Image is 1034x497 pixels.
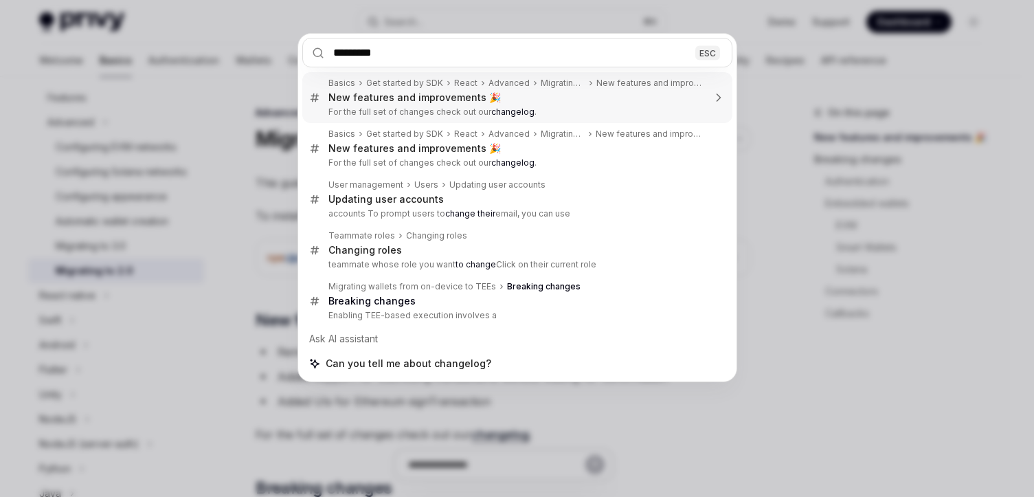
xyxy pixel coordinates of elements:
[328,78,355,89] div: Basics
[491,157,535,168] b: changelog
[328,91,501,104] div: New features and improvements 🎉
[328,244,402,256] div: Changing roles
[491,107,535,117] b: changelog
[445,208,495,219] b: change their
[328,157,704,168] p: For the full set of changes check out our .
[328,230,395,241] div: Teammate roles
[406,230,467,241] div: Changing roles
[328,281,496,292] div: Migrating wallets from on-device to TEEs
[328,107,704,118] p: For the full set of changes check out our .
[488,78,530,89] div: Advanced
[366,78,443,89] div: Get started by SDK
[328,142,501,155] div: New features and improvements 🎉
[328,208,704,219] p: accounts To prompt users to email, you can use
[414,179,438,190] div: Users
[328,259,704,270] p: teammate whose role you want Click on their current role
[326,357,491,371] span: Can you tell me about changelog?
[328,193,444,206] div: Updating user accounts
[596,129,703,140] div: New features and improvements 🎉
[328,295,416,307] b: Breaking changes
[328,129,355,140] div: Basics
[366,129,443,140] div: Get started by SDK
[454,129,477,140] div: React
[328,179,403,190] div: User management
[488,129,530,140] div: Advanced
[449,179,546,190] div: Updating user accounts
[541,78,585,89] div: Migrating to 3.0
[507,281,581,291] b: Breaking changes
[596,78,704,89] div: New features and improvements 🎉
[328,310,704,321] p: Enabling TEE-based execution involves a
[302,327,732,351] div: Ask AI assistant
[695,45,720,60] div: ESC
[454,78,477,89] div: React
[541,129,585,140] div: Migrating to 2.0
[456,259,496,269] b: to change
